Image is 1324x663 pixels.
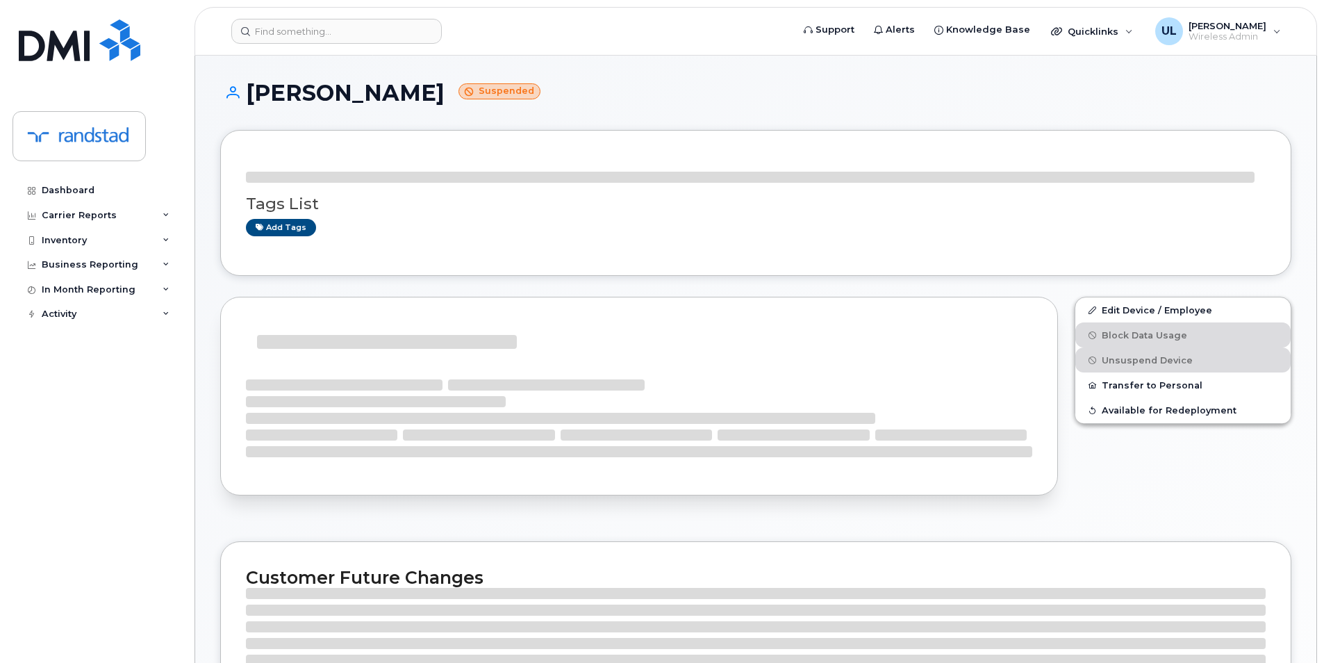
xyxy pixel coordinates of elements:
small: Suspended [458,83,540,99]
button: Transfer to Personal [1075,373,1291,398]
button: Available for Redeployment [1075,398,1291,423]
a: Edit Device / Employee [1075,297,1291,322]
h2: Customer Future Changes [246,567,1266,588]
button: Block Data Usage [1075,322,1291,347]
h1: [PERSON_NAME] [220,81,1291,105]
span: Unsuspend Device [1102,355,1193,366]
a: Add tags [246,219,316,236]
h3: Tags List [246,195,1266,213]
button: Unsuspend Device [1075,347,1291,373]
span: Available for Redeployment [1102,405,1236,416]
